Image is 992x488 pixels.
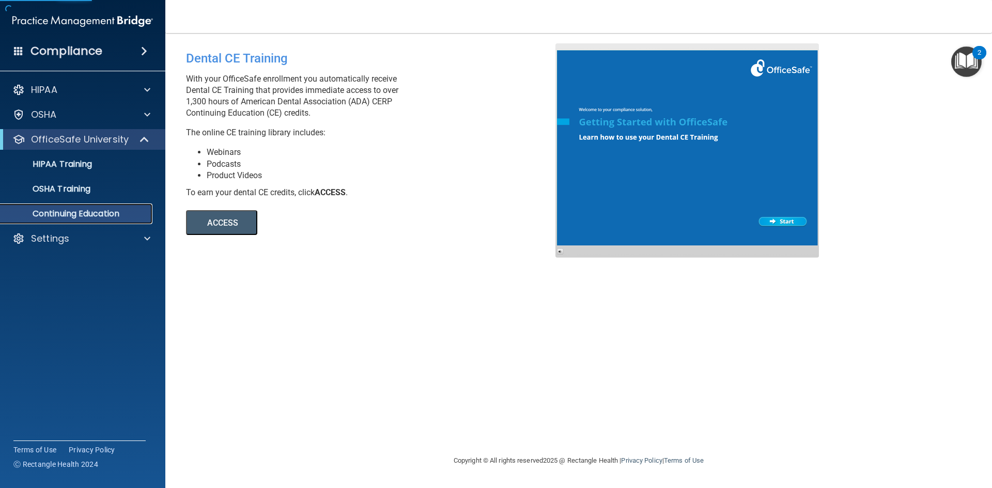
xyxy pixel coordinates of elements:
a: Terms of Use [13,445,56,455]
a: Settings [12,232,150,245]
p: With your OfficeSafe enrollment you automatically receive Dental CE Training that provides immedi... [186,73,563,119]
a: Privacy Policy [69,445,115,455]
a: OfficeSafe University [12,133,150,146]
p: OSHA Training [7,184,90,194]
div: To earn your dental CE credits, click . [186,187,563,198]
a: ACCESS [186,219,469,227]
p: OfficeSafe University [31,133,129,146]
li: Product Videos [207,170,563,181]
p: HIPAA Training [7,159,92,169]
p: OSHA [31,108,57,121]
li: Podcasts [207,159,563,170]
button: ACCESS [186,210,257,235]
a: OSHA [12,108,150,121]
span: Ⓒ Rectangle Health 2024 [13,459,98,469]
li: Webinars [207,147,563,158]
div: Copyright © All rights reserved 2025 @ Rectangle Health | | [390,444,767,477]
p: Continuing Education [7,209,148,219]
a: HIPAA [12,84,150,96]
div: 2 [978,53,981,66]
img: PMB logo [12,11,153,32]
h4: Compliance [30,44,102,58]
p: Settings [31,232,69,245]
p: The online CE training library includes: [186,127,563,138]
div: Dental CE Training [186,43,563,73]
b: ACCESS [315,187,346,197]
a: Privacy Policy [621,456,662,464]
button: Open Resource Center, 2 new notifications [951,46,982,77]
p: HIPAA [31,84,57,96]
a: Terms of Use [664,456,704,464]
